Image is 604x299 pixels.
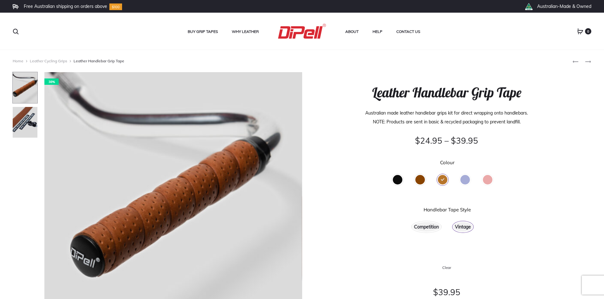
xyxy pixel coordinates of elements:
img: Dipell-bike-Mbar-Tan-Heavy-132-Paul-Osta-80x100.jpg [12,72,38,103]
li: Free Australian shipping on orders above [24,3,107,9]
a: Buy Grip Tapes [188,28,218,36]
bdi: 24.95 [415,135,442,146]
p: Australian made leather handlebar grips kit for direct wrapping onto handlebars. NOTE: Products a... [331,109,562,126]
img: Frame.svg [13,4,18,9]
bdi: 39.95 [433,287,460,297]
h1: Leather Handlebar Grip Tape [331,85,562,101]
span: Competition [414,222,439,231]
span: $ [415,135,420,146]
span: 0 [585,28,591,34]
img: Dipell-bike-leather-upackaged-TanHeavy-102-Paul-Osta-80x100.jpg [12,107,38,138]
span: $ [433,287,438,297]
label: Handlebar Tape Style [424,207,471,212]
a: Help [373,28,382,36]
a: Contact Us [396,28,420,36]
label: Colour [440,160,454,165]
a: Leather Cycling Grips [30,59,67,63]
a: 0 [577,28,583,34]
nav: Leather Handlebar Grip Tape [13,56,572,66]
a: Why Leather [232,28,259,36]
a: Home [13,59,23,63]
img: Group-10.svg [109,3,122,10]
span: 38% [44,78,59,85]
a: Clear [331,264,562,271]
bdi: 39.95 [451,135,478,146]
a: About [345,28,359,36]
img: th_right_icon2.png [525,3,533,10]
nav: Product navigation [572,56,591,66]
span: $ [451,135,456,146]
li: Australian-Made & Owned [537,3,591,9]
span: – [445,135,449,146]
